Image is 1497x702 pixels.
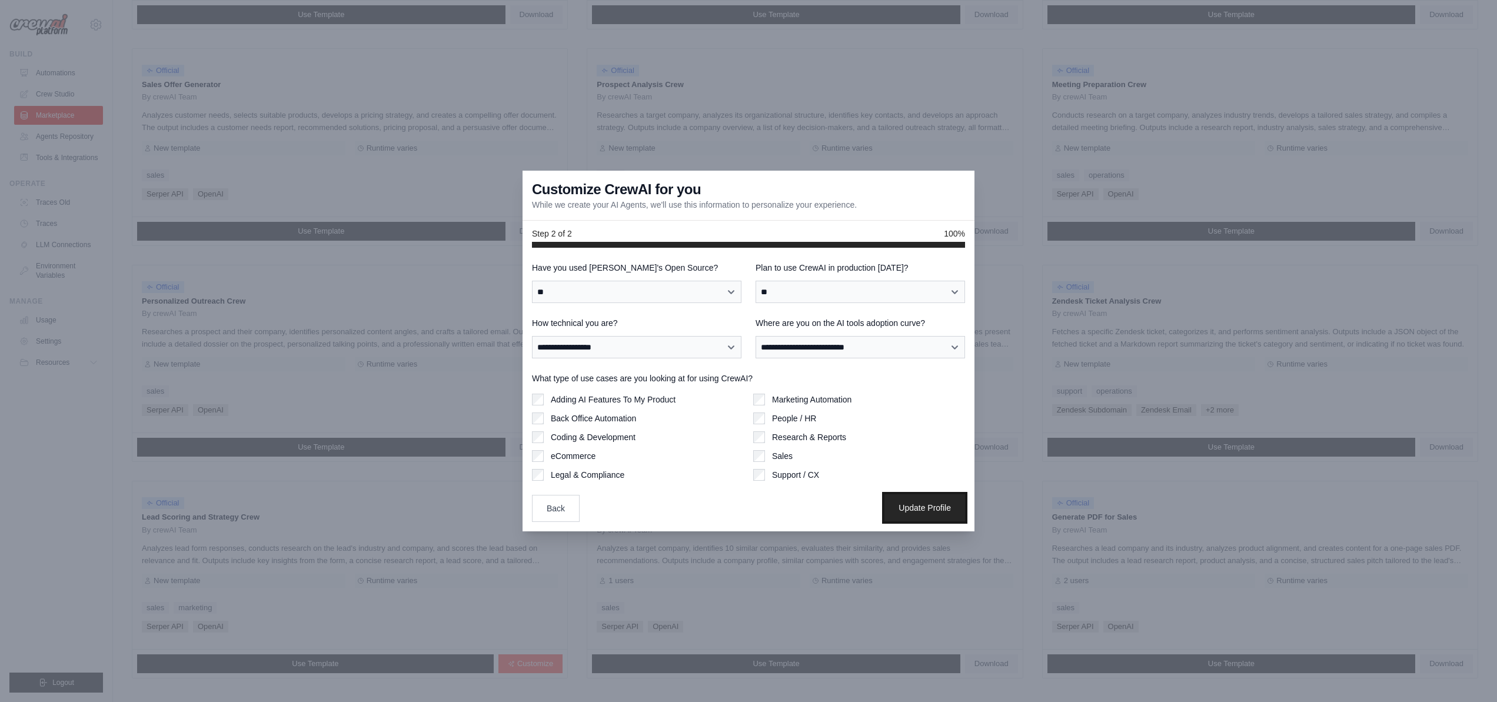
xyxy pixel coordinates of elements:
[532,262,741,274] label: Have you used [PERSON_NAME]'s Open Source?
[532,199,857,211] p: While we create your AI Agents, we'll use this information to personalize your experience.
[944,228,965,239] span: 100%
[551,394,676,405] label: Adding AI Features To My Product
[772,412,816,424] label: People / HR
[772,431,846,443] label: Research & Reports
[551,431,636,443] label: Coding & Development
[551,412,636,424] label: Back Office Automation
[532,180,701,199] h3: Customize CrewAI for you
[772,450,793,462] label: Sales
[772,394,851,405] label: Marketing Automation
[551,469,624,481] label: Legal & Compliance
[532,372,965,384] label: What type of use cases are you looking at for using CrewAI?
[532,495,580,522] button: Back
[532,228,572,239] span: Step 2 of 2
[551,450,596,462] label: eCommerce
[884,494,965,521] button: Update Profile
[772,469,819,481] label: Support / CX
[756,317,965,329] label: Where are you on the AI tools adoption curve?
[532,317,741,329] label: How technical you are?
[756,262,965,274] label: Plan to use CrewAI in production [DATE]?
